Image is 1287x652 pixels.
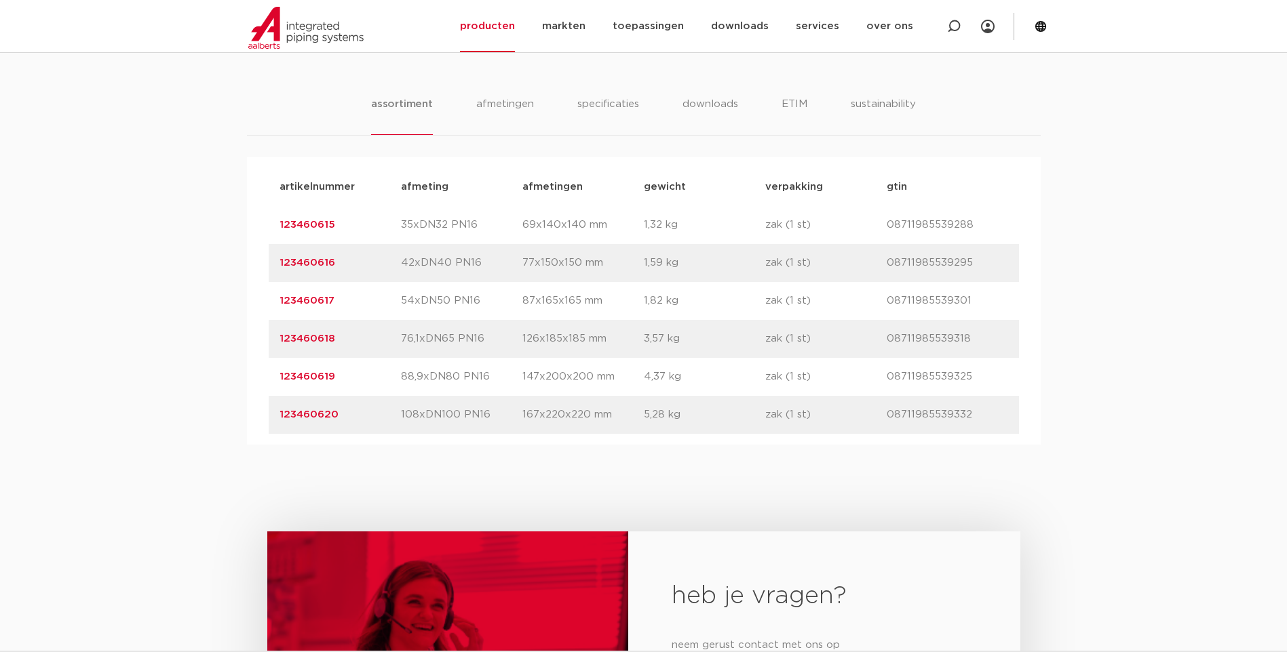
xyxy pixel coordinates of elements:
[672,580,976,613] h2: heb je vragen?
[765,331,887,347] p: zak (1 st)
[644,255,765,271] p: 1,59 kg
[401,407,522,423] p: 108xDN100 PN16
[765,369,887,385] p: zak (1 st)
[887,331,1008,347] p: 08711985539318
[782,96,807,135] li: ETIM
[887,255,1008,271] p: 08711985539295
[522,293,644,309] p: 87x165x165 mm
[887,369,1008,385] p: 08711985539325
[577,96,639,135] li: specificaties
[887,179,1008,195] p: gtin
[280,296,334,306] a: 123460617
[644,407,765,423] p: 5,28 kg
[401,255,522,271] p: 42xDN40 PN16
[280,371,335,382] a: 123460619
[401,331,522,347] p: 76,1xDN65 PN16
[765,293,887,309] p: zak (1 st)
[887,217,1008,233] p: 08711985539288
[644,293,765,309] p: 1,82 kg
[522,255,644,271] p: 77x150x150 mm
[644,217,765,233] p: 1,32 kg
[280,409,339,420] a: 123460620
[887,293,1008,309] p: 08711985539301
[765,255,887,271] p: zak (1 st)
[280,179,401,195] p: artikelnummer
[683,96,738,135] li: downloads
[401,217,522,233] p: 35xDN32 PN16
[280,258,335,268] a: 123460616
[765,407,887,423] p: zak (1 st)
[765,179,887,195] p: verpakking
[522,217,644,233] p: 69x140x140 mm
[887,407,1008,423] p: 08711985539332
[280,220,335,230] a: 123460615
[644,369,765,385] p: 4,37 kg
[644,179,765,195] p: gewicht
[644,331,765,347] p: 3,57 kg
[851,96,916,135] li: sustainability
[401,293,522,309] p: 54xDN50 PN16
[371,96,433,135] li: assortiment
[401,369,522,385] p: 88,9xDN80 PN16
[522,407,644,423] p: 167x220x220 mm
[765,217,887,233] p: zak (1 st)
[522,331,644,347] p: 126x185x185 mm
[401,179,522,195] p: afmeting
[522,369,644,385] p: 147x200x200 mm
[522,179,644,195] p: afmetingen
[280,333,335,344] a: 123460618
[476,96,534,135] li: afmetingen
